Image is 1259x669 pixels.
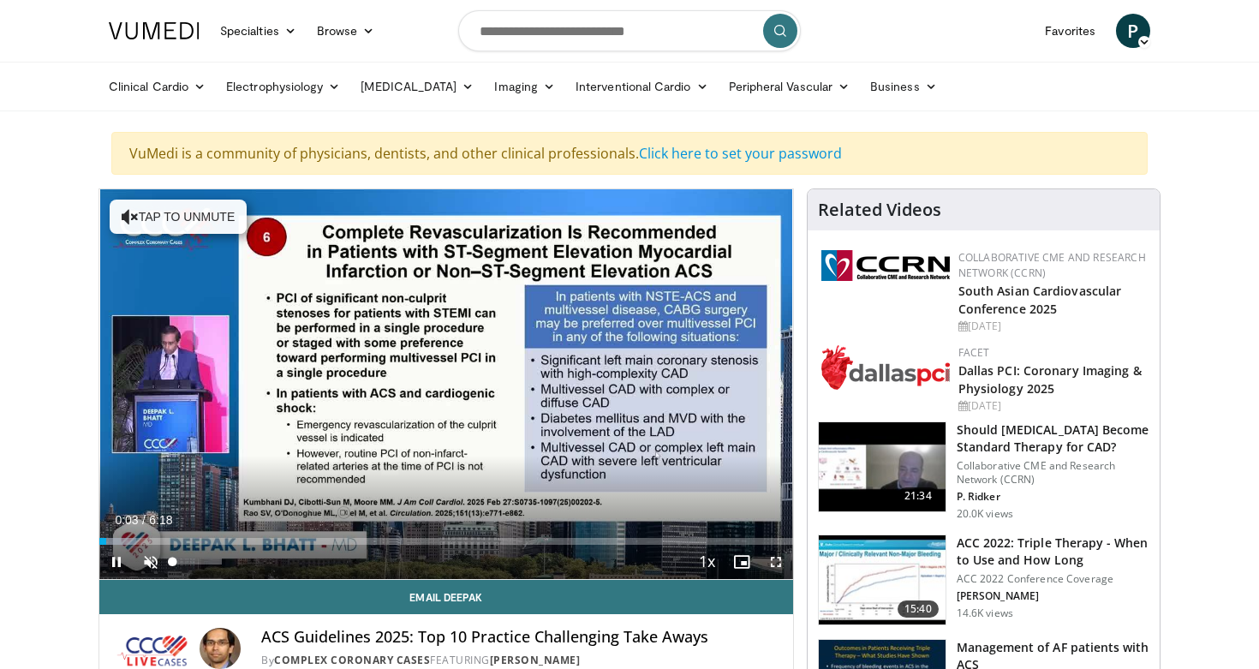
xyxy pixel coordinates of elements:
div: [DATE] [958,319,1146,334]
a: Peripheral Vascular [719,69,860,104]
p: 14.6K views [957,606,1013,620]
a: South Asian Cardiovascular Conference 2025 [958,283,1122,317]
a: Browse [307,14,385,48]
a: Collaborative CME and Research Network (CCRN) [958,250,1146,280]
a: Email Deepak [99,580,793,614]
a: Electrophysiology [216,69,350,104]
span: / [142,513,146,527]
button: Pause [99,545,134,579]
a: Dallas PCI: Coronary Imaging & Physiology 2025 [958,362,1142,397]
img: 939357b5-304e-4393-95de-08c51a3c5e2a.png.150x105_q85_autocrop_double_scale_upscale_version-0.2.png [821,345,950,390]
a: 21:34 Should [MEDICAL_DATA] Become Standard Therapy for CAD? Collaborative CME and Research Netwo... [818,421,1149,521]
button: Unmute [134,545,168,579]
span: 15:40 [898,600,939,618]
a: Imaging [484,69,565,104]
video-js: Video Player [99,189,793,580]
p: [PERSON_NAME] [957,589,1149,603]
div: [DATE] [958,398,1146,414]
img: VuMedi Logo [109,22,200,39]
a: P [1116,14,1150,48]
a: Click here to set your password [639,144,842,163]
a: [MEDICAL_DATA] [350,69,484,104]
span: 21:34 [898,487,939,505]
a: Business [860,69,947,104]
div: Progress Bar [99,538,793,545]
span: 0:03 [115,513,138,527]
a: [PERSON_NAME] [490,653,581,667]
a: Interventional Cardio [565,69,719,104]
div: Volume Level [172,558,221,564]
p: Collaborative CME and Research Network (CCRN) [957,459,1149,487]
a: Complex Coronary Cases [274,653,430,667]
img: a04ee3ba-8487-4636-b0fb-5e8d268f3737.png.150x105_q85_autocrop_double_scale_upscale_version-0.2.png [821,250,950,281]
a: 15:40 ACC 2022: Triple Therapy - When to Use and How Long ACC 2022 Conference Coverage [PERSON_NA... [818,535,1149,625]
p: ACC 2022 Conference Coverage [957,572,1149,586]
h3: Should [MEDICAL_DATA] Become Standard Therapy for CAD? [957,421,1149,456]
button: Fullscreen [759,545,793,579]
img: Avatar [200,628,241,669]
img: eb63832d-2f75-457d-8c1a-bbdc90eb409c.150x105_q85_crop-smart_upscale.jpg [819,422,946,511]
p: 20.0K views [957,507,1013,521]
a: Clinical Cardio [98,69,216,104]
button: Tap to unmute [110,200,247,234]
input: Search topics, interventions [458,10,801,51]
button: Enable picture-in-picture mode [725,545,759,579]
div: By FEATURING [261,653,779,668]
div: VuMedi is a community of physicians, dentists, and other clinical professionals. [111,132,1148,175]
img: 9cc0c993-ed59-4664-aa07-2acdd981abd5.150x105_q85_crop-smart_upscale.jpg [819,535,946,624]
p: P. Ridker [957,490,1149,504]
button: Playback Rate [690,545,725,579]
img: Complex Coronary Cases [113,628,193,669]
a: FACET [958,345,990,360]
a: Favorites [1035,14,1106,48]
h4: ACS Guidelines 2025: Top 10 Practice Challenging Take Aways [261,628,779,647]
span: 6:18 [149,513,172,527]
h3: ACC 2022: Triple Therapy - When to Use and How Long [957,535,1149,569]
a: Specialties [210,14,307,48]
h4: Related Videos [818,200,941,220]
